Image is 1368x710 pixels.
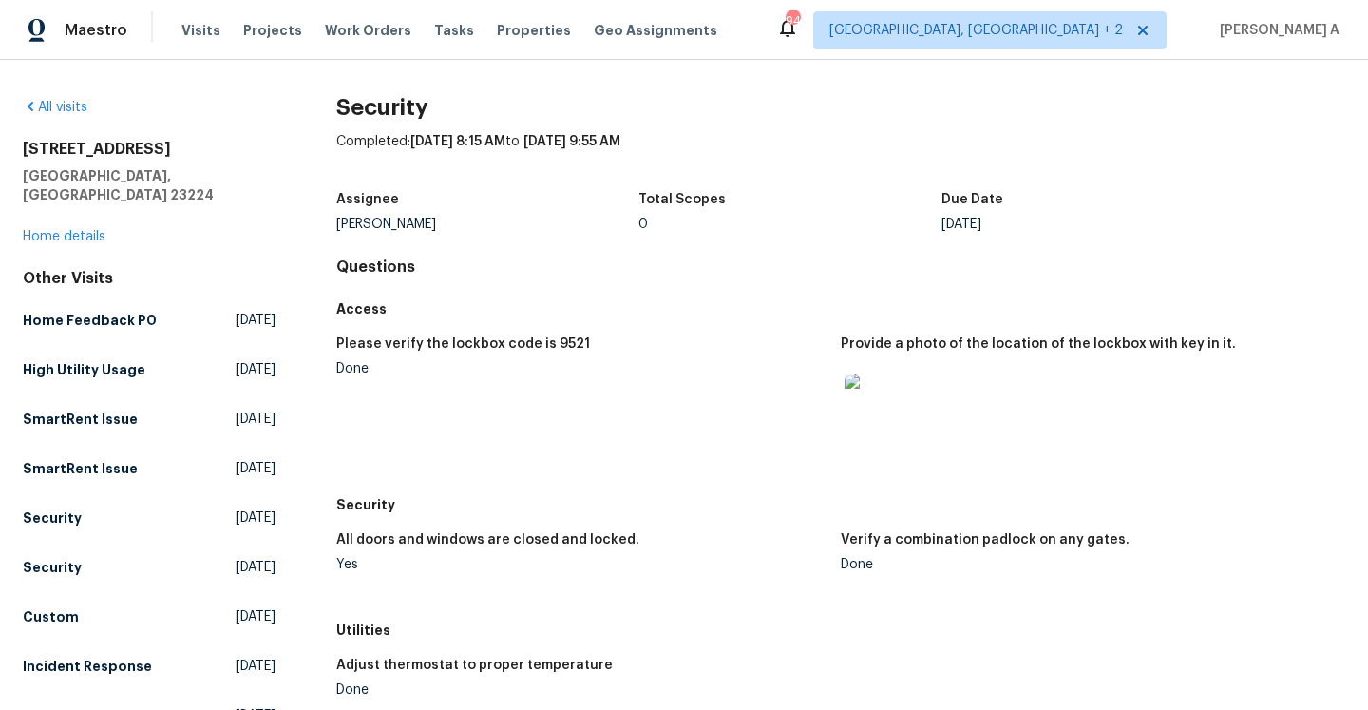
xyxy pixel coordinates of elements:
span: [DATE] [236,657,275,676]
h5: Total Scopes [638,193,726,206]
span: [GEOGRAPHIC_DATA], [GEOGRAPHIC_DATA] + 2 [829,21,1123,40]
div: [PERSON_NAME] [336,218,639,231]
a: SmartRent Issue[DATE] [23,402,275,436]
span: Work Orders [325,21,411,40]
a: Security[DATE] [23,501,275,535]
h5: Incident Response [23,657,152,676]
div: Yes [336,558,826,571]
h5: Utilities [336,621,1345,640]
span: Projects [243,21,302,40]
div: Done [336,362,826,375]
h2: Security [336,98,1345,117]
span: [DATE] [236,410,275,429]
span: [DATE] [236,459,275,478]
span: Visits [181,21,220,40]
h5: [GEOGRAPHIC_DATA], [GEOGRAPHIC_DATA] 23224 [23,166,275,204]
div: 0 [638,218,941,231]
a: Security[DATE] [23,550,275,585]
a: All visits [23,101,87,114]
span: Tasks [434,24,474,37]
h4: Questions [336,258,1345,277]
span: [DATE] 9:55 AM [523,135,620,148]
a: Custom[DATE] [23,600,275,634]
h5: All doors and windows are closed and locked. [336,533,639,547]
a: High Utility Usage[DATE] [23,353,275,387]
div: Other Visits [23,269,275,288]
span: [DATE] 8:15 AM [410,135,505,148]
h2: [STREET_ADDRESS] [23,140,275,159]
a: Home details [23,230,105,243]
a: Home Feedback P0[DATE] [23,303,275,337]
h5: Provide a photo of the location of the lockbox with key in it. [841,337,1236,351]
div: Completed: to [336,132,1345,182]
h5: Verify a combination padlock on any gates. [841,533,1130,547]
h5: Home Feedback P0 [23,311,157,330]
h5: Assignee [336,193,399,206]
span: Properties [497,21,571,40]
div: [DATE] [941,218,1244,231]
span: [DATE] [236,607,275,626]
span: [DATE] [236,360,275,379]
a: Incident Response[DATE] [23,649,275,683]
span: Maestro [65,21,127,40]
h5: SmartRent Issue [23,410,138,429]
h5: Custom [23,607,79,626]
h5: Due Date [941,193,1003,206]
h5: Security [336,495,1345,514]
span: [DATE] [236,509,275,528]
h5: Security [23,509,82,528]
h5: Adjust thermostat to proper temperature [336,659,613,672]
h5: SmartRent Issue [23,459,138,478]
div: 94 [786,11,799,30]
h5: High Utility Usage [23,360,145,379]
span: Geo Assignments [594,21,717,40]
a: SmartRent Issue[DATE] [23,451,275,486]
div: Done [336,683,826,697]
span: [DATE] [236,311,275,330]
div: Done [841,558,1330,571]
h5: Please verify the lockbox code is 9521 [336,337,590,351]
span: [PERSON_NAME] A [1212,21,1339,40]
h5: Access [336,299,1345,318]
span: [DATE] [236,558,275,577]
h5: Security [23,558,82,577]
